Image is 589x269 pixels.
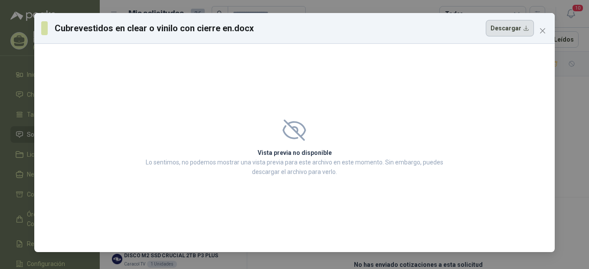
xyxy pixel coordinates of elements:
[539,27,546,34] span: close
[55,22,254,35] h3: Cubrevestidos en clear o vinilo con cierre en.docx
[536,24,550,38] button: Close
[486,20,534,36] button: Descargar
[143,157,446,177] p: Lo sentimos, no podemos mostrar una vista previa para este archivo en este momento. Sin embargo, ...
[143,148,446,157] h2: Vista previa no disponible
